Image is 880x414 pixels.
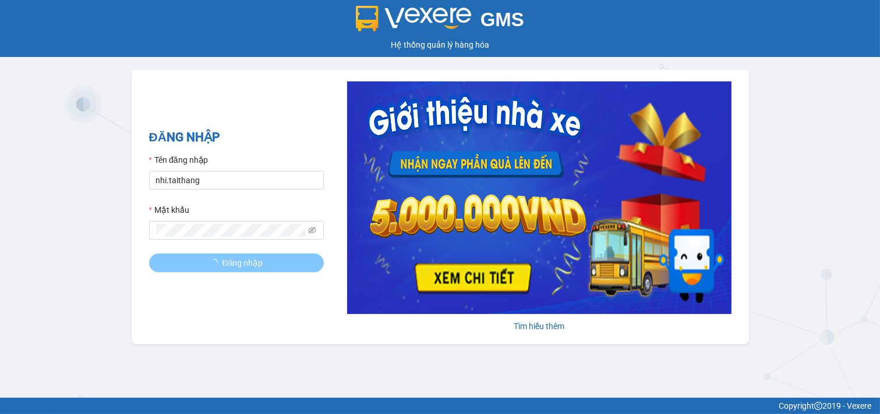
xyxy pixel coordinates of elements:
[149,154,208,166] label: Tên đăng nhập
[149,128,324,147] h2: ĐĂNG NHẬP
[308,226,316,234] span: eye-invisible
[149,254,324,272] button: Đăng nhập
[210,259,222,267] span: loading
[356,17,524,27] a: GMS
[347,320,731,333] div: Tìm hiểu thêm
[149,204,189,216] label: Mật khẩu
[156,224,306,237] input: Mật khẩu
[9,399,871,412] div: Copyright 2019 - Vexere
[347,81,731,314] img: banner-0
[3,38,877,51] div: Hệ thống quản lý hàng hóa
[222,256,263,269] span: Đăng nhập
[149,171,324,190] input: Tên đăng nhập
[356,6,471,31] img: logo 2
[814,402,822,410] span: copyright
[480,9,524,30] span: GMS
